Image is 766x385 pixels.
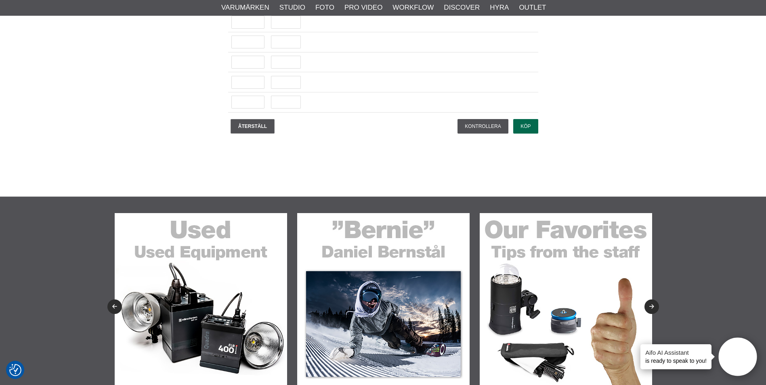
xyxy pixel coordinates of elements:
[490,2,509,13] a: Hyra
[231,119,275,134] input: Återställ
[107,299,122,314] button: Previous
[9,363,21,377] button: Samtyckesinställningar
[344,2,382,13] a: Pro Video
[315,2,334,13] a: Foto
[644,299,659,314] button: Next
[645,348,707,357] h4: Aifo AI Assistant
[513,119,538,134] input: Köp
[9,364,21,376] img: Revisit consent button
[279,2,305,13] a: Studio
[392,2,434,13] a: Workflow
[519,2,546,13] a: Outlet
[458,119,508,134] input: Kontrollera
[221,2,269,13] a: Varumärken
[444,2,480,13] a: Discover
[640,344,711,369] div: is ready to speak to you!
